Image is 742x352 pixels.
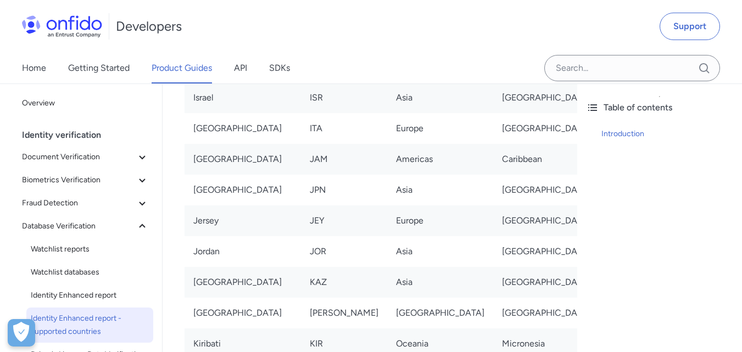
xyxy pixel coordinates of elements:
[31,266,149,279] span: Watchlist databases
[387,267,493,298] td: Asia
[68,53,130,83] a: Getting Started
[185,175,301,205] td: [GEOGRAPHIC_DATA]
[586,101,733,114] div: Table of contents
[31,243,149,256] span: Watchlist reports
[301,144,387,175] td: JAM
[493,82,599,113] td: [GEOGRAPHIC_DATA]
[22,124,158,146] div: Identity verification
[22,53,46,83] a: Home
[22,15,102,37] img: Onfido Logo
[185,82,301,113] td: Israel
[493,298,599,328] td: [GEOGRAPHIC_DATA]
[22,97,149,110] span: Overview
[18,215,153,237] button: Database Verification
[116,18,182,35] h1: Developers
[26,284,153,306] a: Identity Enhanced report
[301,298,387,328] td: [PERSON_NAME]
[387,82,493,113] td: Asia
[660,13,720,40] a: Support
[152,53,212,83] a: Product Guides
[493,236,599,267] td: [GEOGRAPHIC_DATA]
[301,113,387,144] td: ITA
[387,175,493,205] td: Asia
[269,53,290,83] a: SDKs
[601,127,733,141] a: Introduction
[387,144,493,175] td: Americas
[22,174,136,187] span: Biometrics Verification
[493,205,599,236] td: [GEOGRAPHIC_DATA]
[31,289,149,302] span: Identity Enhanced report
[493,113,599,144] td: [GEOGRAPHIC_DATA]
[387,205,493,236] td: Europe
[544,55,720,81] input: Onfido search input field
[26,261,153,283] a: Watchlist databases
[18,92,153,114] a: Overview
[185,298,301,328] td: [GEOGRAPHIC_DATA]
[185,144,301,175] td: [GEOGRAPHIC_DATA]
[185,113,301,144] td: [GEOGRAPHIC_DATA]
[8,319,35,347] div: Cookie Preferences
[26,238,153,260] a: Watchlist reports
[185,267,301,298] td: [GEOGRAPHIC_DATA]
[301,205,387,236] td: JEY
[185,205,301,236] td: Jersey
[387,236,493,267] td: Asia
[387,298,493,328] td: [GEOGRAPHIC_DATA]
[31,312,149,338] span: Identity Enhanced report - supported countries
[18,169,153,191] button: Biometrics Verification
[493,267,599,298] td: [GEOGRAPHIC_DATA]
[18,146,153,168] button: Document Verification
[22,150,136,164] span: Document Verification
[22,197,136,210] span: Fraud Detection
[387,113,493,144] td: Europe
[301,267,387,298] td: KAZ
[185,236,301,267] td: Jordan
[26,308,153,343] a: Identity Enhanced report - supported countries
[301,175,387,205] td: JPN
[18,192,153,214] button: Fraud Detection
[493,144,599,175] td: Caribbean
[301,236,387,267] td: JOR
[493,175,599,205] td: [GEOGRAPHIC_DATA]
[8,319,35,347] button: Open Preferences
[22,220,136,233] span: Database Verification
[301,82,387,113] td: ISR
[234,53,247,83] a: API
